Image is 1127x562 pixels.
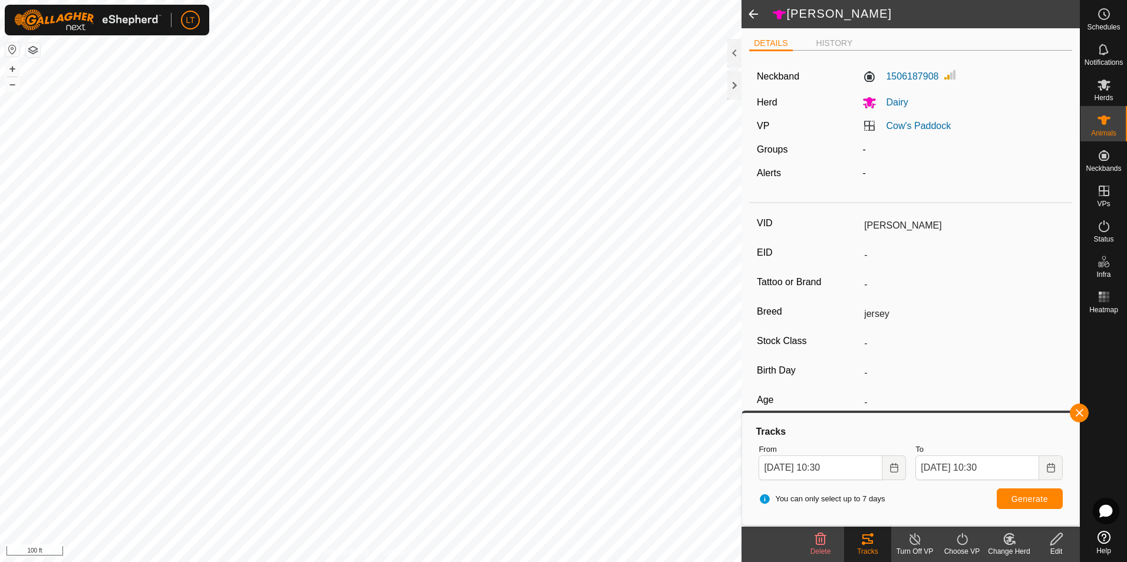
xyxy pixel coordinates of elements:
label: VP [757,121,769,131]
span: Generate [1011,494,1048,504]
img: Gallagher Logo [14,9,162,31]
span: Schedules [1087,24,1120,31]
label: Groups [757,144,787,154]
button: Map Layers [26,43,40,57]
label: Age [757,392,859,408]
span: Neckbands [1086,165,1121,172]
label: Breed [757,304,859,319]
label: EID [757,245,859,260]
label: Birth Day [757,363,859,378]
button: – [5,77,19,91]
h2: [PERSON_NAME] [772,6,1080,22]
span: Help [1096,547,1111,554]
a: Contact Us [383,547,417,557]
div: Choose VP [938,546,986,557]
a: Cow's Paddock [886,121,951,131]
label: Herd [757,97,777,107]
a: Privacy Policy [324,547,368,557]
label: Neckband [757,70,799,84]
div: Change Herd [986,546,1033,557]
label: Stock Class [757,333,859,349]
label: 1506187908 [862,70,938,84]
div: Tracks [844,546,891,557]
span: Heatmap [1089,306,1118,313]
button: + [5,62,19,76]
label: From [759,444,906,455]
label: To [915,444,1063,455]
span: Herds [1094,94,1113,101]
li: DETAILS [749,37,792,51]
span: VPs [1097,200,1110,207]
button: Choose Date [1039,455,1063,480]
span: You can only select up to 7 days [759,493,885,505]
span: Infra [1096,271,1110,278]
span: Dairy [876,97,908,107]
div: Edit [1033,546,1080,557]
span: Delete [810,547,831,556]
label: Alerts [757,168,781,178]
button: Choose Date [882,455,906,480]
label: VID [757,216,859,231]
li: HISTORY [812,37,858,49]
img: Signal strength [943,68,957,82]
span: Status [1093,236,1113,243]
span: LT [186,14,195,27]
div: - [858,166,1069,180]
span: Animals [1091,130,1116,137]
div: Turn Off VP [891,546,938,557]
label: Tattoo or Brand [757,275,859,290]
span: Notifications [1085,59,1123,66]
div: Tracks [754,425,1067,439]
a: Help [1080,526,1127,559]
button: Reset Map [5,42,19,57]
button: Generate [997,488,1063,509]
div: - [858,143,1069,157]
